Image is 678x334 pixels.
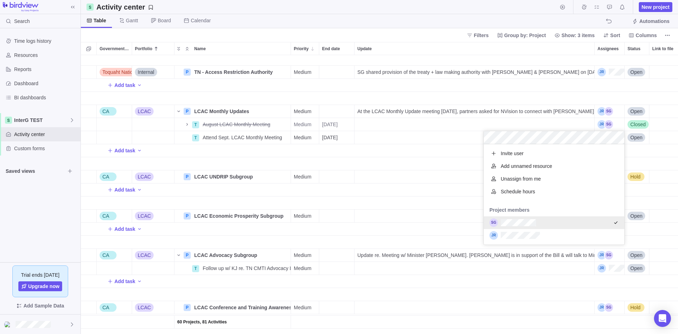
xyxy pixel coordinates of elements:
[501,188,535,195] span: Schedule hours
[501,163,552,170] span: Add unnamed resource
[81,55,678,334] div: grid
[484,206,535,213] span: Project members
[501,150,524,157] span: Invite user
[501,175,541,182] span: Unassign from me
[484,144,624,245] div: grid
